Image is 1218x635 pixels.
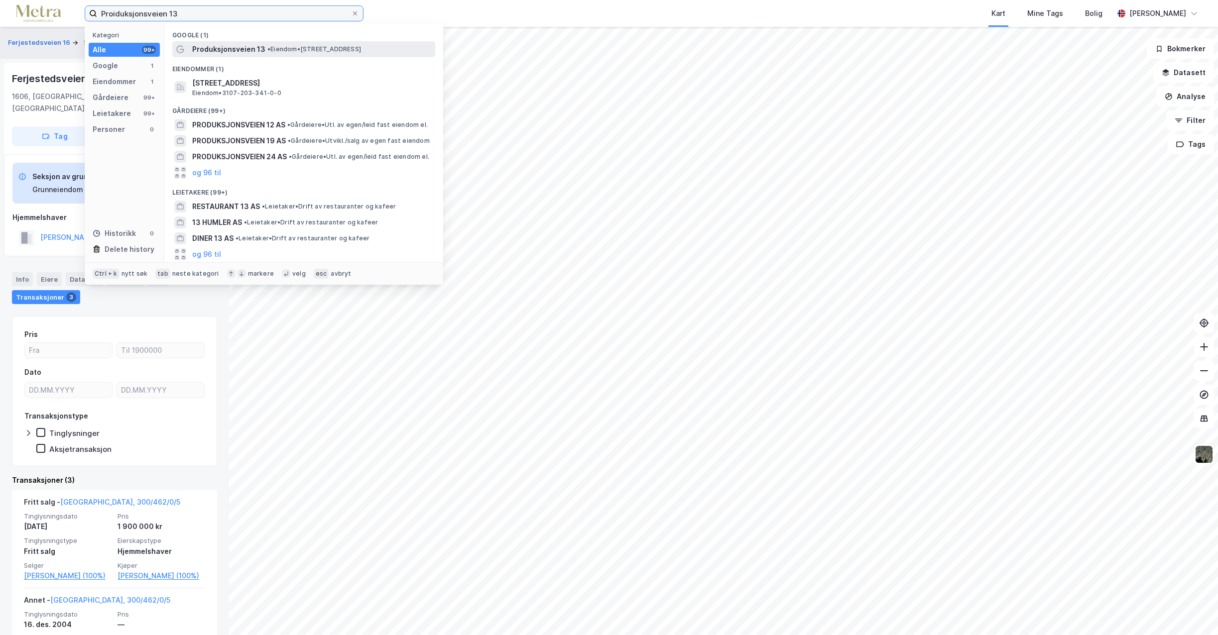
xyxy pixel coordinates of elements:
span: Kjøper [118,561,205,570]
span: PRODUKSJONSVEIEN 24 AS [192,151,287,163]
div: 0 [148,125,156,133]
span: Gårdeiere • Utvikl./salg av egen fast eiendom [288,137,430,145]
div: Google (1) [164,23,443,41]
span: • [262,203,265,210]
div: Kart [991,7,1005,19]
div: Dato [24,366,41,378]
div: tab [155,269,170,279]
div: Info [12,272,33,286]
span: • [244,218,247,226]
div: [DATE] [24,521,112,532]
a: [GEOGRAPHIC_DATA], 300/462/0/5 [50,596,170,604]
span: [STREET_ADDRESS] [192,77,431,89]
div: Personer [93,123,125,135]
div: esc [314,269,329,279]
div: Hjemmelshaver [12,212,217,223]
span: Eiendom • [STREET_ADDRESS] [267,45,361,53]
img: 9k= [1195,445,1214,464]
div: 1 [148,62,156,70]
div: Eiere [37,272,62,286]
span: • [289,153,292,160]
div: Leietakere (99+) [164,181,443,199]
div: 99+ [142,46,156,54]
button: Tags [1168,134,1214,154]
div: — [118,619,205,631]
span: Leietaker • Drift av restauranter og kafeer [236,234,369,242]
div: Google [93,60,118,72]
div: Leietakere [93,107,131,119]
iframe: Chat Widget [1168,587,1218,635]
div: 99+ [142,109,156,117]
span: Selger [24,561,112,570]
button: og 96 til [192,167,221,179]
div: Pris [24,328,38,340]
div: Annet - [24,594,170,610]
div: markere [248,270,274,278]
div: velg [292,270,306,278]
div: Transaksjoner [12,290,80,304]
div: Seksjon av grunneiendom [32,171,194,183]
div: Ferjestedsveien 16 [12,71,103,87]
div: Mine Tags [1027,7,1063,19]
div: Fritt salg - [24,496,180,512]
div: Gårdeiere [93,92,128,104]
span: 13 HUMLER AS [192,216,242,228]
input: Til 1900000 [117,343,204,358]
div: Bolig [1085,7,1102,19]
div: Eiendommer (1) [164,57,443,75]
div: Datasett [66,272,103,286]
div: Transaksjoner (3) [12,474,217,486]
div: Historikk [93,227,136,239]
div: [PERSON_NAME] [1129,7,1186,19]
div: 3 [66,292,76,302]
div: nytt søk [122,270,148,278]
div: Alle [93,44,106,56]
span: DINER 13 AS [192,232,234,244]
span: • [236,234,239,242]
span: Tinglysningsdato [24,512,112,521]
div: Grunneiendom [32,184,83,196]
span: Gårdeiere • Utl. av egen/leid fast eiendom el. [287,121,428,129]
span: Leietaker • Drift av restauranter og kafeer [262,203,396,211]
img: metra-logo.256734c3b2bbffee19d4.png [16,5,61,22]
span: Pris [118,610,205,619]
input: DD.MM.YYYY [117,383,204,398]
button: Filter [1166,110,1214,130]
a: [GEOGRAPHIC_DATA], 300/462/0/5 [60,498,180,506]
div: avbryt [331,270,351,278]
div: Kategori [93,31,160,39]
div: Aksjetransaksjon [49,444,112,454]
span: PRODUKSJONSVEIEN 12 AS [192,119,285,131]
div: Fritt salg [24,545,112,557]
div: 16. des. 2004 [24,619,112,631]
span: • [267,45,270,53]
div: Tinglysninger [49,428,100,438]
div: 0 [148,229,156,237]
span: PRODUKSJONSVEIEN 19 AS [192,135,286,147]
span: Eierskapstype [118,536,205,545]
div: Kontrollprogram for chat [1168,587,1218,635]
div: Eiendommer [93,76,136,88]
span: • [287,121,290,128]
a: [PERSON_NAME] (100%) [118,570,205,582]
div: Hjemmelshaver [118,545,205,557]
span: Eiendom • 3107-203-341-0-0 [192,89,281,97]
button: og 96 til [192,248,221,260]
span: • [288,137,291,144]
div: Ctrl + k [93,269,120,279]
span: Produksjonsveien 13 [192,43,265,55]
div: Delete history [105,243,154,255]
div: neste kategori [172,270,219,278]
div: Gårdeiere (99+) [164,99,443,117]
input: Søk på adresse, matrikkel, gårdeiere, leietakere eller personer [97,6,351,21]
span: RESTAURANT 13 AS [192,201,260,212]
div: Seksjon [84,37,111,49]
input: Fra [25,343,112,358]
span: Tinglysningsdato [24,610,112,619]
button: Analyse [1156,87,1214,106]
button: Datasett [1153,63,1214,83]
span: Gårdeiere • Utl. av egen/leid fast eiendom el. [289,153,429,161]
span: Leietaker • Drift av restauranter og kafeer [244,218,378,226]
button: Ferjestedsveien 16 [8,38,72,48]
span: Tinglysningstype [24,536,112,545]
